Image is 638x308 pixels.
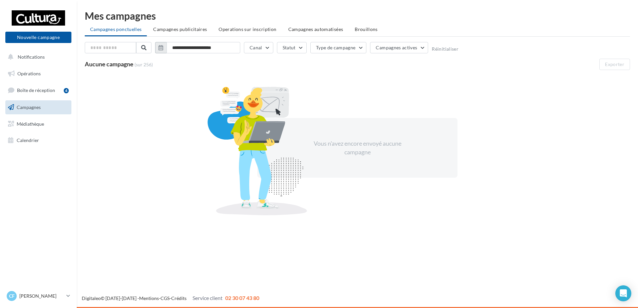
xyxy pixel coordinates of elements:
div: Mes campagnes [85,11,630,21]
span: Médiathèque [17,121,44,126]
span: Service client [193,295,223,301]
a: Opérations [4,67,73,81]
span: Operations sur inscription [219,26,276,32]
a: Médiathèque [4,117,73,131]
span: Brouillons [355,26,378,32]
a: CF [PERSON_NAME] [5,290,71,302]
button: Exporter [599,59,630,70]
div: 4 [64,88,69,93]
button: Campagnes actives [370,42,428,53]
span: Notifications [18,54,45,60]
div: Open Intercom Messenger [615,285,631,301]
span: 02 30 07 43 80 [225,295,259,301]
span: © [DATE]-[DATE] - - - [82,295,259,301]
a: Campagnes [4,100,73,114]
span: Opérations [17,71,41,76]
a: Mentions [139,295,159,301]
a: Crédits [171,295,187,301]
a: Boîte de réception4 [4,83,73,97]
span: Aucune campagne [85,60,133,68]
button: Réinitialiser [432,46,458,52]
button: Notifications [4,50,70,64]
span: (sur 256) [134,61,153,68]
span: Calendrier [17,137,39,143]
span: Boîte de réception [17,87,55,93]
button: Nouvelle campagne [5,32,71,43]
button: Canal [244,42,273,53]
span: Campagnes publicitaires [153,26,207,32]
button: Statut [277,42,307,53]
a: Calendrier [4,133,73,147]
div: Vous n'avez encore envoyé aucune campagne [300,139,415,156]
a: Digitaleo [82,295,101,301]
p: [PERSON_NAME] [19,293,64,299]
span: Campagnes [17,104,41,110]
span: CF [9,293,15,299]
span: Campagnes actives [376,45,417,50]
a: CGS [161,295,170,301]
span: Campagnes automatisées [288,26,343,32]
button: Type de campagne [310,42,367,53]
